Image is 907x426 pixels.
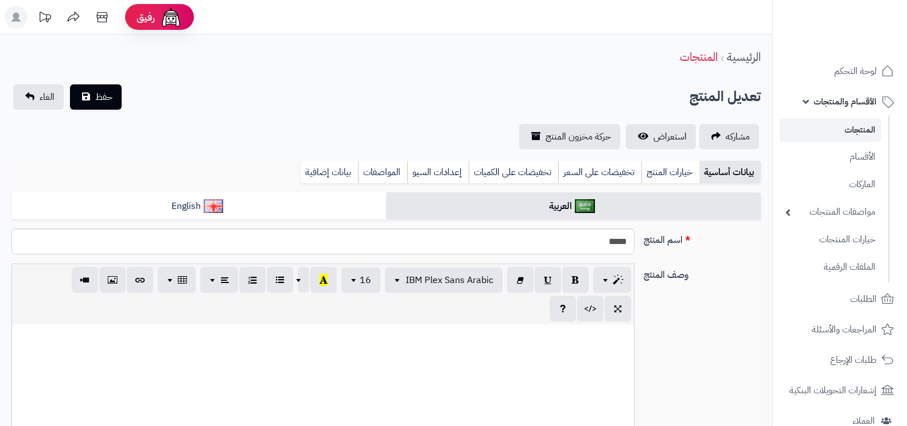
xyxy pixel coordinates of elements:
[834,63,877,79] span: لوحة التحكم
[780,285,900,313] a: الطلبات
[813,94,877,110] span: الأقسام والمنتجات
[341,268,380,293] button: 16
[699,124,759,149] a: مشاركه
[830,352,877,368] span: طلبات الإرجاع
[812,322,877,338] span: المراجعات والأسئلة
[385,268,503,293] button: IBM Plex Sans Arabic
[626,124,696,149] a: استعراض
[95,90,112,104] span: حفظ
[386,192,761,220] a: العربية
[11,192,386,220] a: English
[699,161,761,184] a: بيانات أساسية
[301,161,358,184] a: بيانات إضافية
[13,84,64,110] a: الغاء
[546,130,611,144] span: حركة مخزون المنتج
[575,199,595,213] img: العربية
[639,264,765,282] label: وصف المنتج
[690,85,761,109] h2: تعديل المنتج
[829,9,896,33] img: logo-2.png
[159,6,182,29] img: ai-face.png
[641,161,699,184] a: خيارات المنتج
[726,130,750,144] span: مشاركه
[780,377,900,404] a: إشعارات التحويلات البنكية
[780,255,881,280] a: الملفات الرقمية
[780,57,900,85] a: لوحة التحكم
[40,90,55,104] span: الغاء
[639,229,765,247] label: اسم المنتج
[780,316,900,343] a: المراجعات والأسئلة
[70,84,122,110] button: حفظ
[653,130,687,144] span: استعراض
[519,124,620,149] a: حركة مخزون المنتج
[358,161,407,184] a: المواصفات
[850,291,877,307] span: الطلبات
[469,161,558,184] a: تخفيضات على الكميات
[780,172,881,197] a: الماركات
[727,48,761,65] a: الرئيسية
[780,118,881,142] a: المنتجات
[558,161,641,184] a: تخفيضات على السعر
[780,145,881,169] a: الأقسام
[30,6,59,32] a: تحديثات المنصة
[680,48,718,65] a: المنتجات
[360,273,371,287] span: 16
[789,382,877,398] span: إشعارات التحويلات البنكية
[780,227,881,252] a: خيارات المنتجات
[204,199,224,213] img: English
[780,200,881,224] a: مواصفات المنتجات
[137,10,155,24] span: رفيق
[406,273,493,287] span: IBM Plex Sans Arabic
[407,161,469,184] a: إعدادات السيو
[780,346,900,374] a: طلبات الإرجاع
